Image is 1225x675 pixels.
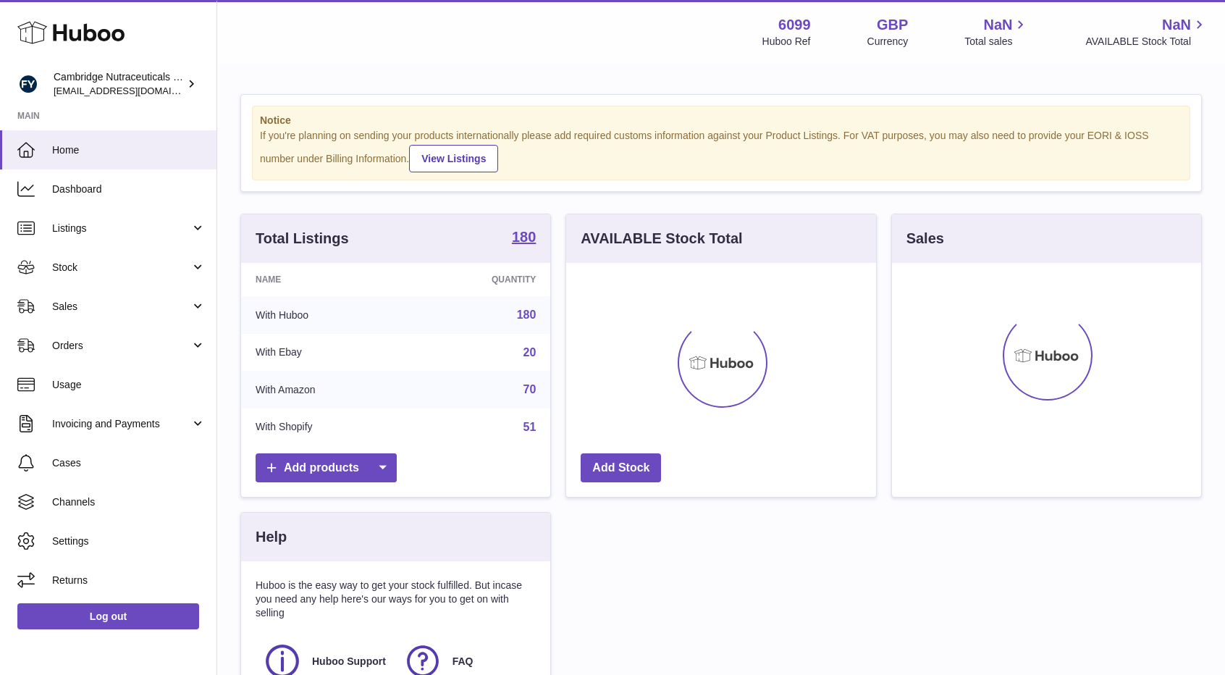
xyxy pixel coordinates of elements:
span: Huboo Support [312,655,386,668]
span: Stock [52,261,190,274]
a: NaN AVAILABLE Stock Total [1085,15,1208,49]
span: Usage [52,378,206,392]
span: FAQ [452,655,473,668]
strong: 6099 [778,15,811,35]
span: Listings [52,222,190,235]
td: With Shopify [241,408,411,446]
div: Huboo Ref [762,35,811,49]
span: Channels [52,495,206,509]
span: Home [52,143,206,157]
th: Name [241,263,411,296]
span: Dashboard [52,183,206,196]
span: Cases [52,456,206,470]
span: NaN [983,15,1012,35]
span: Returns [52,574,206,587]
span: Total sales [964,35,1029,49]
td: With Ebay [241,334,411,372]
a: 51 [523,421,536,433]
strong: 180 [512,230,536,244]
span: NaN [1162,15,1191,35]
span: Orders [52,339,190,353]
strong: Notice [260,114,1182,127]
p: Huboo is the easy way to get your stock fulfilled. But incase you need any help here's our ways f... [256,579,536,620]
div: If you're planning on sending your products internationally please add required customs informati... [260,129,1182,172]
h3: Sales [906,229,944,248]
a: 180 [512,230,536,247]
span: Settings [52,534,206,548]
h3: AVAILABLE Stock Total [581,229,742,248]
div: Currency [867,35,909,49]
span: Invoicing and Payments [52,417,190,431]
h3: Total Listings [256,229,349,248]
a: Log out [17,603,199,629]
span: AVAILABLE Stock Total [1085,35,1208,49]
th: Quantity [411,263,550,296]
a: Add products [256,453,397,483]
div: Cambridge Nutraceuticals Ltd [54,70,184,98]
strong: GBP [877,15,908,35]
a: 180 [517,309,536,321]
a: 20 [523,346,536,359]
a: Add Stock [581,453,661,483]
td: With Amazon [241,371,411,408]
span: [EMAIL_ADDRESS][DOMAIN_NAME] [54,85,213,96]
span: Sales [52,300,190,314]
a: View Listings [409,145,498,172]
img: huboo@camnutra.com [17,73,39,95]
td: With Huboo [241,296,411,334]
h3: Help [256,527,287,547]
a: 70 [523,383,536,395]
a: NaN Total sales [964,15,1029,49]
